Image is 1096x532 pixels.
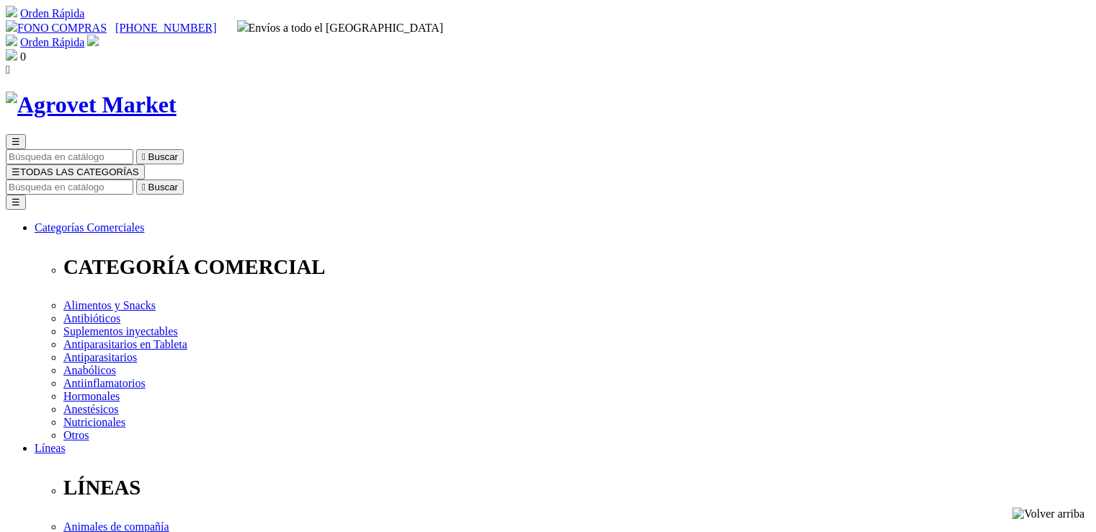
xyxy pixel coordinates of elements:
[142,151,146,162] i: 
[63,325,178,337] a: Suplementos inyectables
[63,255,1090,279] p: CATEGORÍA COMERCIAL
[6,179,133,195] input: Buscar
[6,22,107,34] a: FONO COMPRAS
[6,195,26,210] button: ☰
[63,403,118,415] a: Anestésicos
[142,182,146,192] i: 
[35,221,144,234] a: Categorías Comerciales
[6,149,133,164] input: Buscar
[237,22,444,34] span: Envíos a todo el [GEOGRAPHIC_DATA]
[20,50,26,63] span: 0
[63,364,116,376] a: Anabólicos
[6,164,145,179] button: ☰TODAS LAS CATEGORÍAS
[6,134,26,149] button: ☰
[136,179,184,195] button:  Buscar
[12,167,20,177] span: ☰
[12,136,20,147] span: ☰
[237,20,249,32] img: delivery-truck.svg
[148,182,178,192] span: Buscar
[63,351,137,363] a: Antiparasitarios
[20,7,84,19] a: Orden Rápida
[6,20,17,32] img: phone.svg
[148,151,178,162] span: Buscar
[115,22,216,34] a: [PHONE_NUMBER]
[63,429,89,441] a: Otros
[63,416,125,428] a: Nutricionales
[87,35,99,46] img: user.svg
[6,6,17,17] img: shopping-cart.svg
[63,299,156,311] a: Alimentos y Snacks
[63,338,187,350] a: Antiparasitarios en Tableta
[6,92,177,118] img: Agrovet Market
[63,377,146,389] a: Antiinflamatorios
[87,36,99,48] a: Acceda a su cuenta de cliente
[6,35,17,46] img: shopping-cart.svg
[1012,507,1084,520] img: Volver arriba
[63,390,120,402] a: Hormonales
[136,149,184,164] button:  Buscar
[6,63,10,76] i: 
[63,476,1090,500] p: LÍNEAS
[35,442,66,454] a: Líneas
[63,312,120,324] a: Antibióticos
[6,49,17,61] img: shopping-bag.svg
[20,36,84,48] a: Orden Rápida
